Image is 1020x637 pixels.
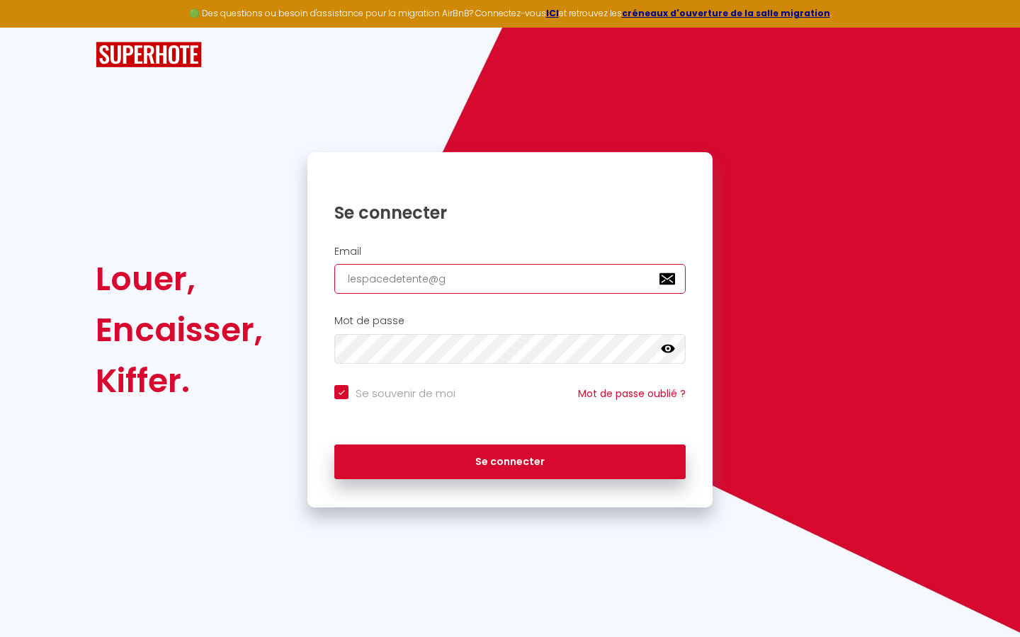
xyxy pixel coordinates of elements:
[96,355,263,406] div: Kiffer.
[96,304,263,355] div: Encaisser,
[334,315,686,327] h2: Mot de passe
[334,444,686,480] button: Se connecter
[11,6,54,48] button: Ouvrir le widget de chat LiveChat
[578,386,686,401] a: Mot de passe oublié ?
[546,7,559,19] a: ICI
[96,42,202,68] img: SuperHote logo
[334,202,686,224] h1: Se connecter
[622,7,830,19] a: créneaux d'ouverture de la salle migration
[96,253,263,304] div: Louer,
[334,246,686,258] h2: Email
[334,264,686,294] input: Ton Email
